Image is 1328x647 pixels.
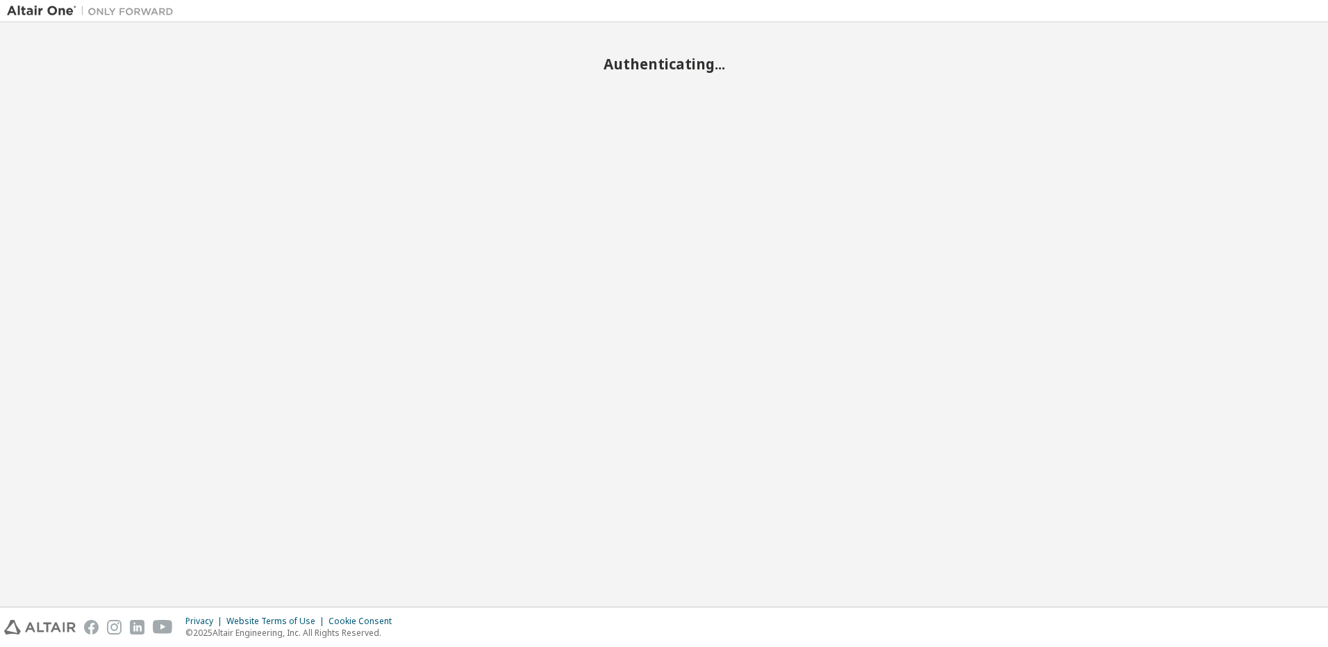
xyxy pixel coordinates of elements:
[185,627,400,639] p: © 2025 Altair Engineering, Inc. All Rights Reserved.
[185,616,226,627] div: Privacy
[107,620,122,635] img: instagram.svg
[7,55,1321,73] h2: Authenticating...
[153,620,173,635] img: youtube.svg
[4,620,76,635] img: altair_logo.svg
[84,620,99,635] img: facebook.svg
[130,620,144,635] img: linkedin.svg
[329,616,400,627] div: Cookie Consent
[7,4,181,18] img: Altair One
[226,616,329,627] div: Website Terms of Use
